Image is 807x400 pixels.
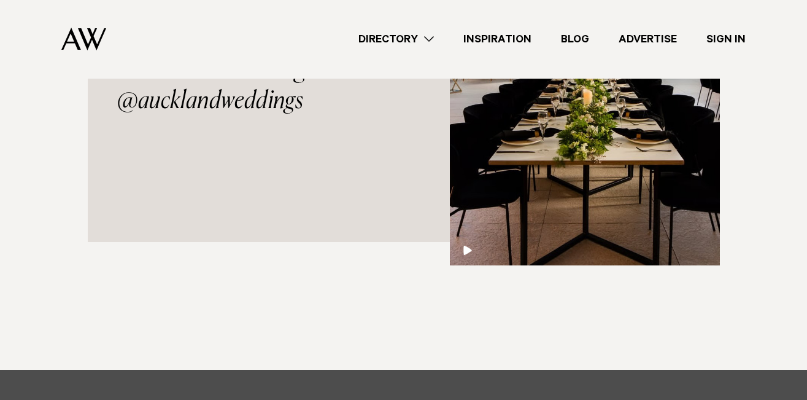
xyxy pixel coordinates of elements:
[61,28,106,50] img: Auckland Weddings Logo
[344,31,449,48] a: Directory
[546,31,604,48] a: Blog
[692,31,760,48] a: Sign In
[449,31,546,48] a: Inspiration
[117,88,304,113] em: @aucklandweddings
[117,58,343,82] span: Follow us on instagram
[604,31,692,48] a: Advertise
